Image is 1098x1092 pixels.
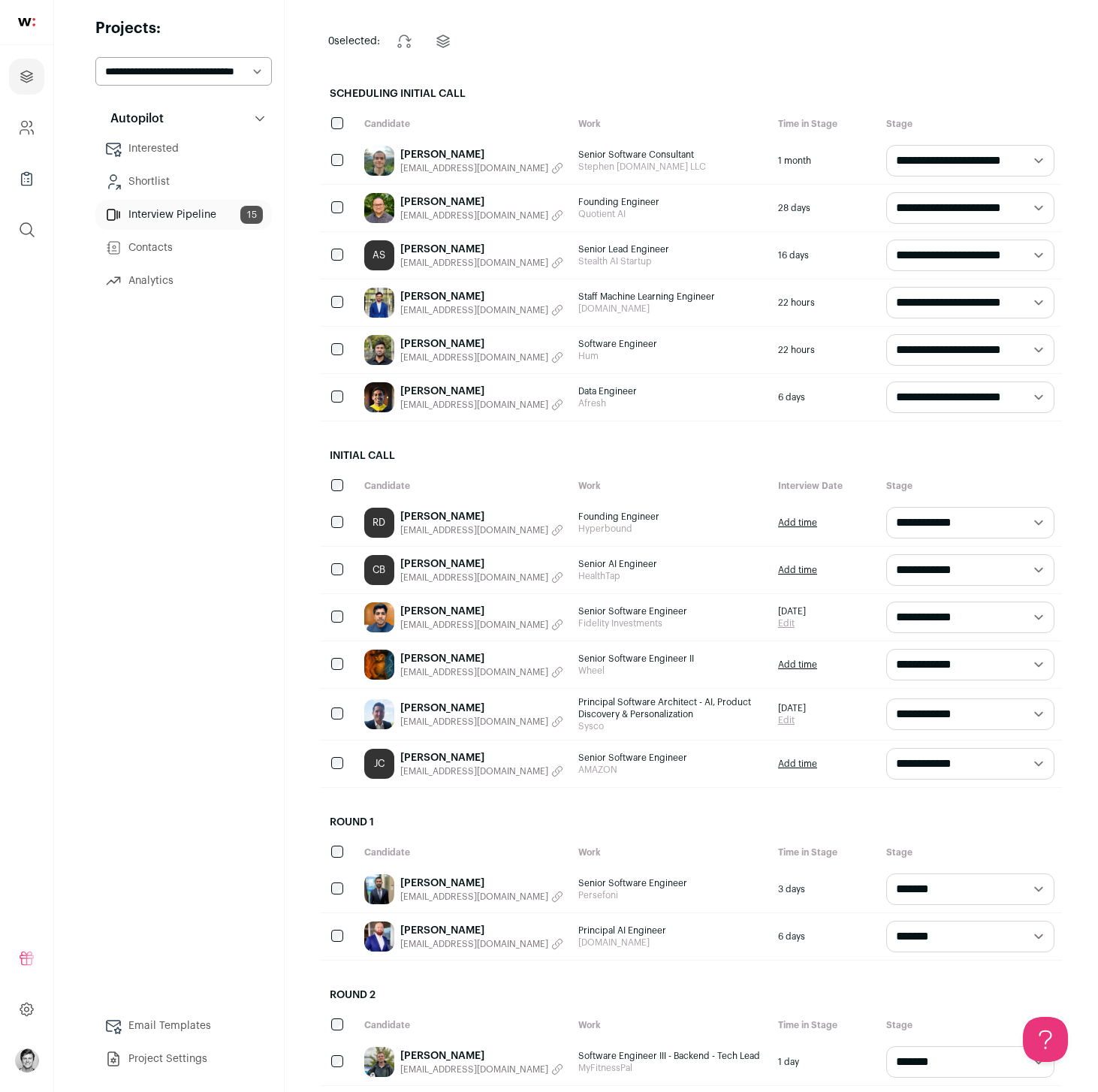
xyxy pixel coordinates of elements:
[578,605,763,617] span: Senior Software Engineer
[364,1047,394,1077] img: 7cdacd0f22c2b8e063cf76b6a5d1720dae4b967614ed010765c8e50f10b8a0e5.jpg
[321,439,1062,472] h2: Initial Call
[400,399,563,411] button: [EMAIL_ADDRESS][DOMAIN_NAME]
[364,382,394,412] img: 37a1a58f9323e6348431036db3464b86a52224c2328e748ab2f75863f81cf9f3.jpg
[400,304,563,316] button: [EMAIL_ADDRESS][DOMAIN_NAME]
[400,147,563,162] a: [PERSON_NAME]
[400,891,548,903] span: [EMAIL_ADDRESS][DOMAIN_NAME]
[400,716,563,728] button: [EMAIL_ADDRESS][DOMAIN_NAME]
[578,558,763,570] span: Senior AI Engineer
[364,874,394,904] img: 153958e25eb4f6a526e234f860f60feca286ec7c079ef22ea69ce072bec3d2b6
[364,650,394,680] img: 5b6830f403b133ef82343e09e7601f0f814ba806ab9d553f8ace20d36632cc82.jpg
[400,384,563,399] a: [PERSON_NAME]
[771,472,879,499] div: Interview Date
[400,257,548,269] span: [EMAIL_ADDRESS][DOMAIN_NAME]
[364,508,394,538] div: RD
[578,303,763,315] span: [DOMAIN_NAME]
[578,523,763,535] span: Hyperbound
[400,716,548,728] span: [EMAIL_ADDRESS][DOMAIN_NAME]
[879,472,1062,499] div: Stage
[578,665,763,677] span: Wheel
[571,1012,771,1039] div: Work
[364,555,394,585] div: CB
[95,200,272,230] a: Interview Pipeline15
[400,876,563,891] a: [PERSON_NAME]
[571,472,771,499] div: Work
[9,110,44,146] a: Company and ATS Settings
[95,167,272,197] a: Shortlist
[578,511,763,523] span: Founding Engineer
[400,604,563,619] a: [PERSON_NAME]
[400,289,563,304] a: [PERSON_NAME]
[778,564,817,576] a: Add time
[321,979,1062,1012] h2: Round 2
[771,185,879,231] div: 28 days
[400,923,563,938] a: [PERSON_NAME]
[578,925,763,937] span: Principal AI Engineer
[400,399,548,411] span: [EMAIL_ADDRESS][DOMAIN_NAME]
[571,839,771,866] div: Work
[879,839,1062,866] div: Stage
[578,385,763,397] span: Data Engineer
[778,702,806,714] span: [DATE]
[400,351,563,363] button: [EMAIL_ADDRESS][DOMAIN_NAME]
[400,651,563,666] a: [PERSON_NAME]
[571,110,771,137] div: Work
[771,279,879,326] div: 22 hours
[578,937,763,949] span: [DOMAIN_NAME]
[771,110,879,137] div: Time in Stage
[95,1011,272,1041] a: Email Templates
[328,34,380,49] span: selected:
[578,617,763,629] span: Fidelity Investments
[578,350,763,362] span: Hum
[778,758,817,770] a: Add time
[578,161,763,173] span: Stephen [DOMAIN_NAME] LLC
[578,397,763,409] span: Afresh
[364,335,394,365] img: e9a11356ad797a3d7b39c8ee82e5649b5748b89036a22437fb458a6a05fe6cce.jpg
[357,472,571,499] div: Candidate
[778,659,817,671] a: Add time
[400,765,548,777] span: [EMAIL_ADDRESS][DOMAIN_NAME]
[778,605,806,617] span: [DATE]
[400,524,548,536] span: [EMAIL_ADDRESS][DOMAIN_NAME]
[386,23,422,59] button: Change stage
[364,699,394,729] img: 6068488f2312c2ade19b5705085ebc7b65f0dcca05dfc62ee9501e452ef3fb90.jpg
[400,524,563,536] button: [EMAIL_ADDRESS][DOMAIN_NAME]
[578,1050,763,1062] span: Software Engineer III - Backend - Tech Lead
[400,257,563,269] button: [EMAIL_ADDRESS][DOMAIN_NAME]
[95,134,272,164] a: Interested
[400,509,563,524] a: [PERSON_NAME]
[400,765,563,777] button: [EMAIL_ADDRESS][DOMAIN_NAME]
[400,557,563,572] a: [PERSON_NAME]
[15,1048,39,1072] img: 606302-medium_jpg
[771,374,879,421] div: 6 days
[778,714,806,726] a: Edit
[578,889,763,901] span: Persefoni
[9,161,44,197] a: Company Lists
[364,146,394,176] img: 53751fc1429b1e235fee67cfae7ca6062387ef966fd1e91bb03eaf571b8dfbdc
[101,110,164,128] p: Autopilot
[400,195,563,210] a: [PERSON_NAME]
[400,162,563,174] button: [EMAIL_ADDRESS][DOMAIN_NAME]
[400,666,548,678] span: [EMAIL_ADDRESS][DOMAIN_NAME]
[771,1039,879,1085] div: 1 day
[400,938,563,950] button: [EMAIL_ADDRESS][DOMAIN_NAME]
[95,104,272,134] button: Autopilot
[240,206,263,224] span: 15
[400,336,563,351] a: [PERSON_NAME]
[400,619,548,631] span: [EMAIL_ADDRESS][DOMAIN_NAME]
[578,338,763,350] span: Software Engineer
[95,18,272,39] h2: Projects:
[364,240,394,270] div: AS
[879,1012,1062,1039] div: Stage
[578,149,763,161] span: Senior Software Consultant
[578,570,763,582] span: HealthTap
[400,750,563,765] a: [PERSON_NAME]
[771,1012,879,1039] div: Time in Stage
[400,701,563,716] a: [PERSON_NAME]
[400,572,548,584] span: [EMAIL_ADDRESS][DOMAIN_NAME]
[778,617,806,629] a: Edit
[364,602,394,632] img: 5e159dbfef36801a757b39180880f36def2a23937743d22aba92f6b7d4daf73c.jpg
[400,210,548,222] span: [EMAIL_ADDRESS][DOMAIN_NAME]
[400,1048,563,1063] a: [PERSON_NAME]
[95,266,272,296] a: Analytics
